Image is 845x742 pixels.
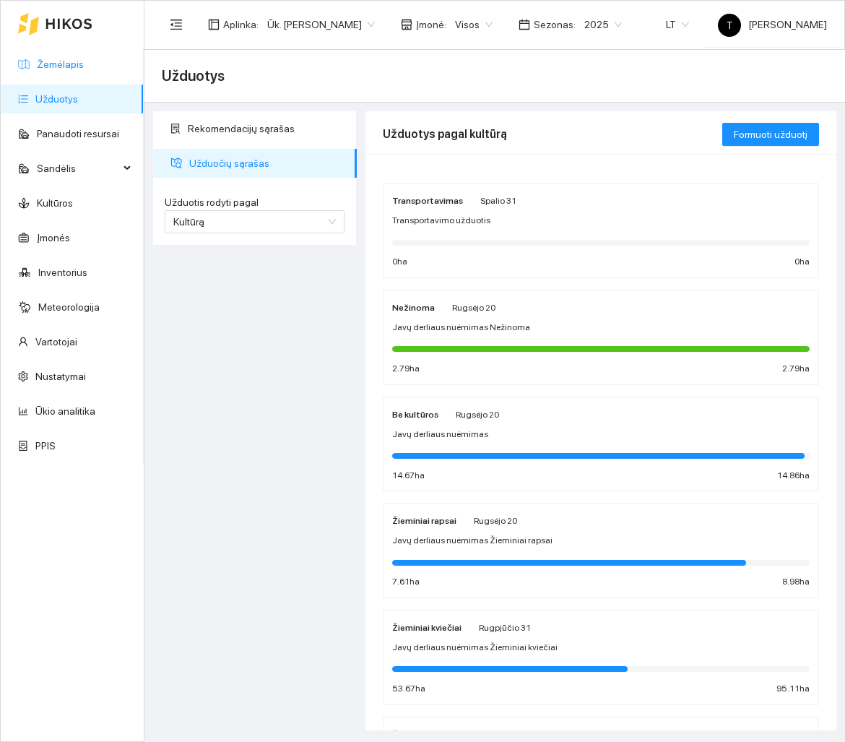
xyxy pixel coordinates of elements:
strong: Nežinoma [392,303,435,313]
span: Įmonė : [416,17,446,33]
strong: Žieminiai kviečiai [392,623,461,633]
a: NežinomaRugsėjo 20Javų derliaus nuėmimas Nežinoma2.79ha2.79ha [383,290,819,385]
span: Aplinka : [223,17,259,33]
a: TransportavimasSpalio 31Transportavimo užduotis0ha0ha [383,183,819,278]
span: 95.11 ha [776,682,810,696]
span: solution [170,124,181,134]
span: 14.67 ha [392,469,425,483]
span: 0 ha [392,255,407,269]
span: Visos [455,14,493,35]
span: 2.79 ha [782,362,810,376]
a: Žieminiai kviečiaiRugpjūčio 31Javų derliaus nuėmimas Žieminiai kviečiai53.67ha95.11ha [383,610,819,705]
a: Įmonės [37,232,70,243]
span: Javų derliaus nuėmimas Nežinoma [392,321,530,335]
span: Ūk. Sigitas Krivickas [267,14,375,35]
span: Formuoti užduotį [734,126,807,142]
span: Rugpjūčio 31 [479,623,531,633]
span: 2.79 ha [392,362,420,376]
strong: Žieminiai rapsai [392,516,456,526]
span: Rugsėjo 20 [452,303,495,313]
span: shop [401,19,412,30]
span: 53.67 ha [392,682,425,696]
span: Užduotys [162,64,225,87]
a: Žieminiai rapsaiRugsėjo 20Javų derliaus nuėmimas Žieminiai rapsai7.61ha8.98ha [383,503,819,598]
span: layout [208,19,220,30]
span: Rugsėjo 20 [456,410,499,420]
span: 8.98 ha [782,575,810,589]
a: Žemėlapis [37,59,84,70]
a: Kultūros [37,197,73,209]
a: PPIS [35,440,56,452]
button: menu-fold [162,10,191,39]
span: calendar [519,19,530,30]
strong: Žieminiai miežiai [392,730,461,740]
strong: Be kultūros [392,410,438,420]
span: 2025 [584,14,622,35]
button: Formuoti užduotį [722,123,819,146]
a: Nustatymai [35,371,86,382]
a: Užduotys [35,93,78,105]
span: 14.86 ha [777,469,810,483]
span: Javų derliaus nuėmimas Žieminiai rapsai [392,534,552,548]
a: Inventorius [38,267,87,278]
span: Užduočių sąrašas [189,149,345,178]
span: Rugsėjo 20 [474,516,517,526]
span: [PERSON_NAME] [718,19,827,30]
a: Vartotojai [35,336,77,348]
span: Sandėlis [37,154,119,183]
span: Kultūrą [173,216,204,228]
label: Užduotis rodyti pagal [165,195,344,210]
span: Transportavimo užduotis [392,214,490,228]
div: Užduotys pagal kultūrą [383,113,722,155]
span: Spalio 31 [480,196,516,206]
a: Ūkio analitika [35,405,95,417]
a: Be kultūrosRugsėjo 20Javų derliaus nuėmimas14.67ha14.86ha [383,397,819,492]
span: menu-fold [170,18,183,31]
span: 7.61 ha [392,575,420,589]
span: Rekomendacijų sąrašas [188,114,345,143]
span: Javų derliaus nuėmimas Žieminiai kviečiai [392,641,558,655]
span: LT [666,14,689,35]
span: Rugpjūčio 28 [478,730,530,740]
span: Sezonas : [534,17,576,33]
span: Javų derliaus nuėmimas [392,428,488,441]
strong: Transportavimas [392,196,463,206]
span: 0 ha [794,255,810,269]
a: Panaudoti resursai [37,128,119,139]
span: T [727,14,733,37]
a: Meteorologija [38,301,100,313]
